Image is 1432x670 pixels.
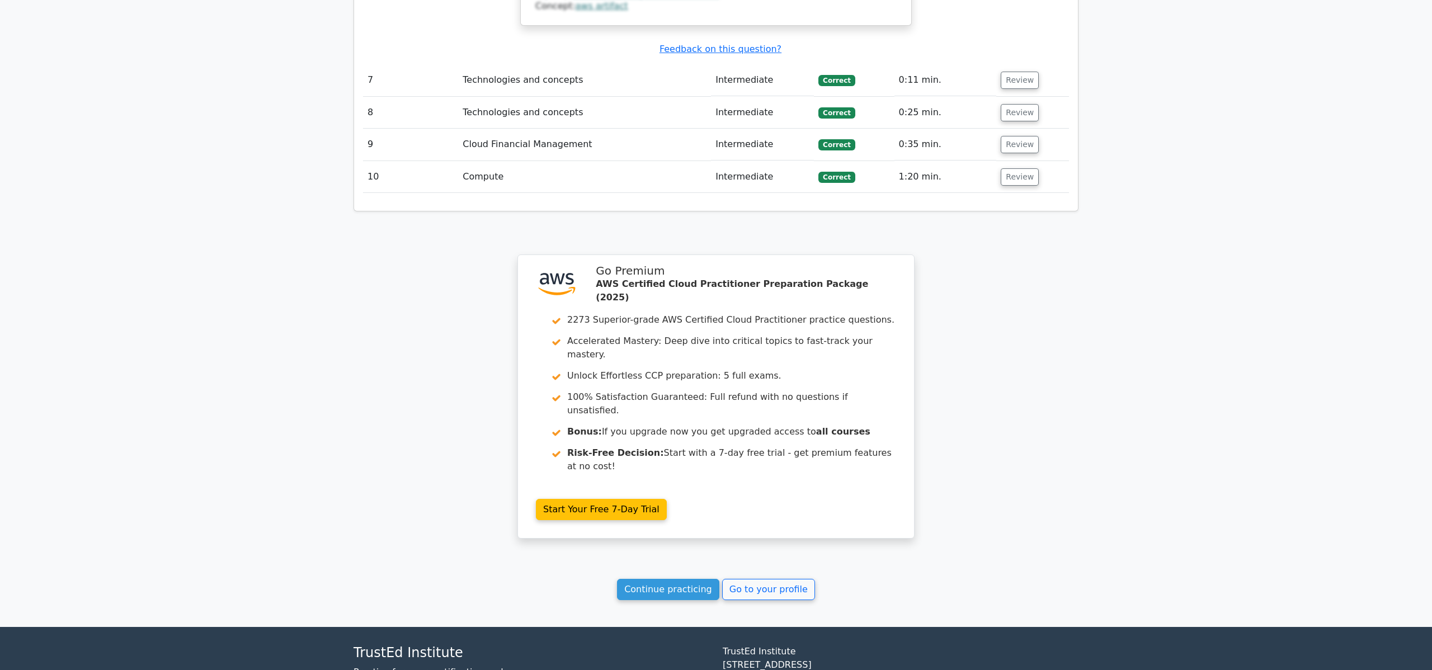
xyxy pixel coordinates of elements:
[894,161,997,193] td: 1:20 min.
[894,129,997,161] td: 0:35 min.
[711,161,814,193] td: Intermediate
[363,64,458,96] td: 7
[458,161,711,193] td: Compute
[818,139,855,150] span: Correct
[1001,104,1039,121] button: Review
[818,172,855,183] span: Correct
[818,107,855,119] span: Correct
[535,1,897,12] div: Concept:
[458,64,711,96] td: Technologies and concepts
[458,129,711,161] td: Cloud Financial Management
[894,64,997,96] td: 0:11 min.
[363,161,458,193] td: 10
[617,579,719,600] a: Continue practicing
[458,97,711,129] td: Technologies and concepts
[1001,72,1039,89] button: Review
[711,129,814,161] td: Intermediate
[354,645,709,661] h4: TrustEd Institute
[711,97,814,129] td: Intermediate
[363,97,458,129] td: 8
[818,75,855,86] span: Correct
[894,97,997,129] td: 0:25 min.
[576,1,628,11] a: aws artifact
[1001,136,1039,153] button: Review
[1001,168,1039,186] button: Review
[711,64,814,96] td: Intermediate
[363,129,458,161] td: 9
[660,44,781,54] a: Feedback on this question?
[722,579,815,600] a: Go to your profile
[536,499,667,520] a: Start Your Free 7-Day Trial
